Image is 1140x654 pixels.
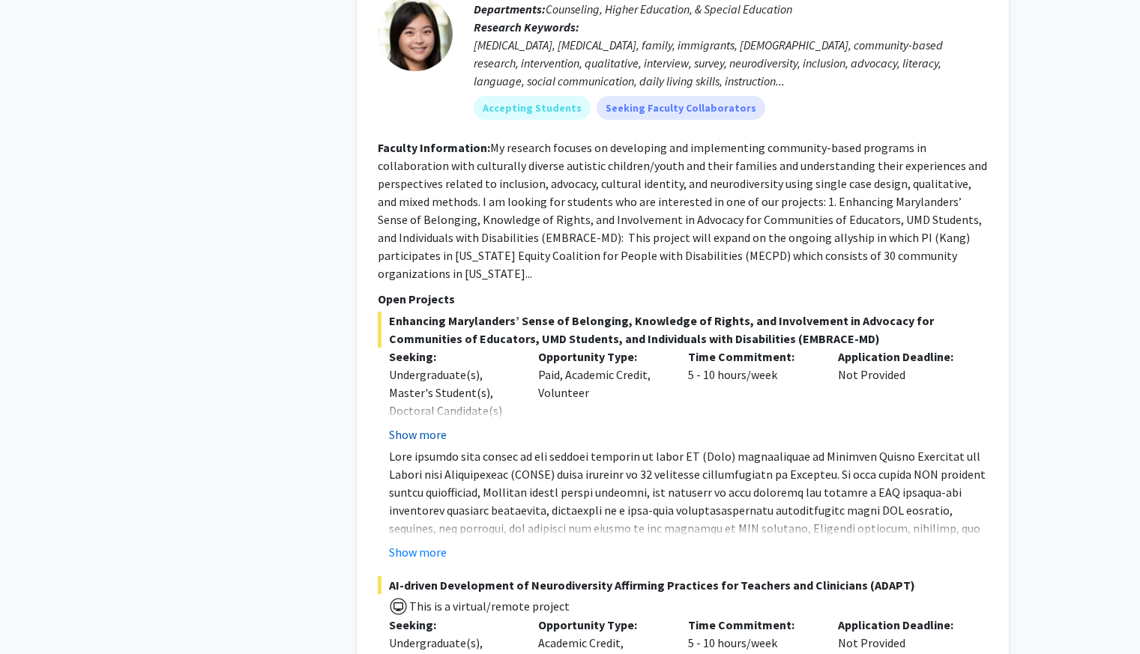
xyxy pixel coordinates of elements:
[378,576,988,594] span: AI-driven Development of Neurodiversity Affirming Practices for Teachers and Clinicians (ADAPT)
[677,348,827,443] div: 5 - 10 hours/week
[546,1,792,16] span: Counseling, Higher Education, & Special Education
[838,348,965,366] p: Application Deadline:
[474,1,546,16] b: Departments:
[11,587,64,643] iframe: Chat
[474,96,591,120] mat-chip: Accepting Students
[378,312,988,348] span: Enhancing Marylanders’ Sense of Belonging, Knowledge of Rights, and Involvement in Advocacy for C...
[527,348,677,443] div: Paid, Academic Credit, Volunteer
[474,36,988,90] div: [MEDICAL_DATA], [MEDICAL_DATA], family, immigrants, [DEMOGRAPHIC_DATA], community-based research,...
[389,348,516,366] p: Seeking:
[474,19,579,34] b: Research Keywords:
[408,599,570,614] span: This is a virtual/remote project
[389,543,447,561] button: Show more
[389,426,447,443] button: Show more
[378,290,988,308] p: Open Projects
[827,348,977,443] div: Not Provided
[389,616,516,634] p: Seeking:
[688,616,815,634] p: Time Commitment:
[597,96,765,120] mat-chip: Seeking Faculty Collaborators
[538,616,666,634] p: Opportunity Type:
[688,348,815,366] p: Time Commitment:
[389,366,516,455] div: Undergraduate(s), Master's Student(s), Doctoral Candidate(s) (PhD, MD, DMD, PharmD, etc.)
[378,140,490,155] b: Faculty Information:
[378,140,987,281] fg-read-more: My research focuses on developing and implementing community-based programs in collaboration with...
[538,348,666,366] p: Opportunity Type:
[838,616,965,634] p: Application Deadline:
